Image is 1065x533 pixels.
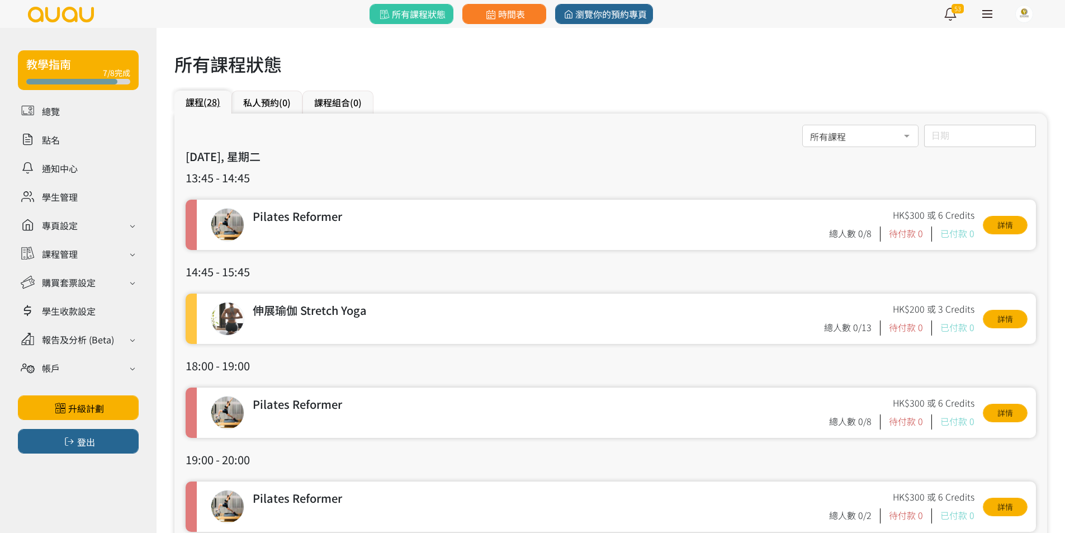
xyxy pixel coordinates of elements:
[279,96,291,109] span: (0)
[940,508,974,523] div: 已付款 0
[829,227,881,242] div: 總人數 0/8
[810,128,911,142] span: 所有課程
[484,7,524,21] span: 時間表
[377,7,445,21] span: 所有課程狀態
[555,4,653,24] a: 瀏覽你的預約專頁
[983,498,1028,516] a: 詳情
[186,148,1036,165] h3: [DATE], 星期二
[186,451,1036,468] h3: 19:00 - 20:00
[940,227,974,242] div: 已付款 0
[824,320,881,336] div: 總人數 0/13
[983,310,1028,328] a: 詳情
[889,320,932,336] div: 待付款 0
[174,50,1047,77] h1: 所有課程狀態
[186,95,220,109] a: 課程(28)
[18,429,139,454] button: 登出
[952,4,964,13] span: 53
[561,7,647,21] span: 瀏覽你的預約專頁
[186,169,1036,186] h3: 13:45 - 14:45
[42,361,60,375] div: 帳戶
[253,208,826,227] div: Pilates Reformer
[893,208,974,227] div: HK$300 或 6 Credits
[829,414,881,430] div: 總人數 0/8
[889,414,932,430] div: 待付款 0
[924,125,1036,147] input: 日期
[253,490,826,508] div: Pilates Reformer
[829,508,881,523] div: 總人數 0/2
[186,357,1036,374] h3: 18:00 - 19:00
[983,404,1028,422] a: 詳情
[253,396,826,414] div: Pilates Reformer
[42,219,78,232] div: 專頁設定
[889,227,932,242] div: 待付款 0
[893,396,974,414] div: HK$300 或 6 Credits
[940,320,974,336] div: 已付款 0
[243,96,291,109] a: 私人預約(0)
[350,96,362,109] span: (0)
[42,247,78,261] div: 課程管理
[27,7,95,22] img: logo.svg
[889,508,932,523] div: 待付款 0
[940,414,974,430] div: 已付款 0
[893,302,974,320] div: HK$200 或 3 Credits
[314,96,362,109] a: 課程組合(0)
[42,276,96,289] div: 購買套票設定
[186,263,1036,280] h3: 14:45 - 15:45
[370,4,453,24] a: 所有課程狀態
[42,333,114,346] div: 報告及分析 (Beta)
[462,4,546,24] a: 時間表
[983,216,1028,234] a: 詳情
[253,302,821,320] div: 伸展瑜伽 Stretch Yoga
[893,490,974,508] div: HK$300 或 6 Credits
[203,95,220,109] span: (28)
[18,395,139,420] a: 升級計劃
